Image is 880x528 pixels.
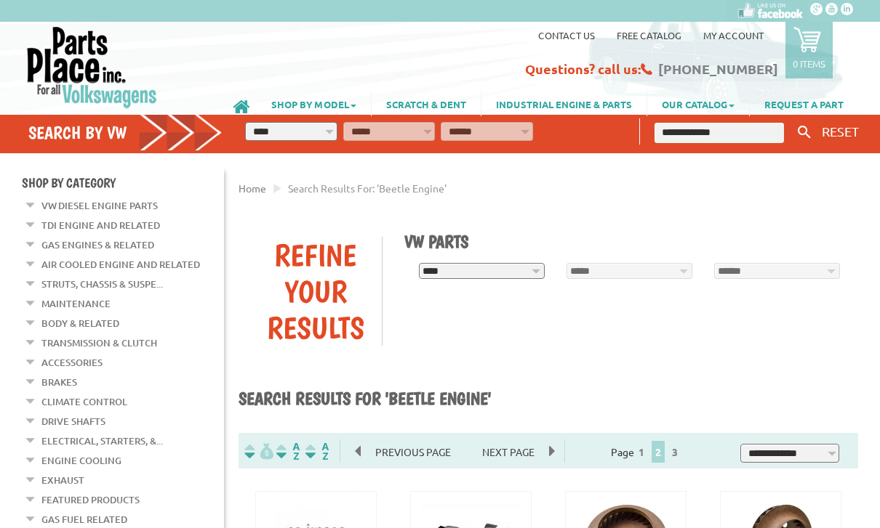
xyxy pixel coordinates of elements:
[273,443,303,460] img: Sort by Headline
[41,373,77,391] a: Brakes
[41,333,157,352] a: Transmission & Clutch
[239,388,859,411] h1: Search results for 'Beetle engine'
[257,92,371,116] a: SHOP BY MODEL
[41,431,163,450] a: Electrical, Starters, &...
[41,471,84,490] a: Exhaust
[564,439,728,463] div: Page
[816,121,865,142] button: RESET
[41,451,121,470] a: Engine Cooling
[468,445,549,458] a: Next Page
[793,121,815,145] button: Keyword Search
[41,314,119,333] a: Body & Related
[468,441,549,463] span: Next Page
[41,392,127,411] a: Climate Control
[41,235,154,254] a: Gas Engines & Related
[41,255,200,274] a: Air Cooled Engine and Related
[41,216,160,235] a: TDI Engine and Related
[249,237,382,346] div: Refine Your Results
[288,182,447,195] span: Search results for: 'Beetle engine'
[750,92,858,116] a: REQUEST A PART
[647,92,749,116] a: OUR CATALOG
[361,441,465,463] span: Previous Page
[372,92,481,116] a: SCRATCH & DENT
[22,175,224,190] h4: Shop By Category
[28,122,223,143] h4: Search by VW
[785,22,833,78] a: 0 items
[41,353,103,372] a: Accessories
[41,490,140,509] a: Featured Products
[41,294,111,313] a: Maintenance
[41,196,158,215] a: VW Diesel Engine Parts
[356,445,468,458] a: Previous Page
[635,445,648,458] a: 1
[244,443,273,460] img: filterpricelow.svg
[793,57,825,70] p: 0 items
[303,443,332,460] img: Sort by Sales Rank
[481,92,647,116] a: INDUSTRIAL ENGINE & PARTS
[703,29,764,41] a: My Account
[822,123,859,139] span: RESET
[617,29,681,41] a: Free Catalog
[239,182,266,195] a: Home
[404,231,847,252] h1: VW Parts
[668,445,681,458] a: 3
[41,275,163,293] a: Struts, Chassis & Suspe...
[538,29,595,41] a: Contact us
[25,25,159,109] img: Parts Place Inc!
[41,412,105,431] a: Drive Shafts
[652,441,665,463] span: 2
